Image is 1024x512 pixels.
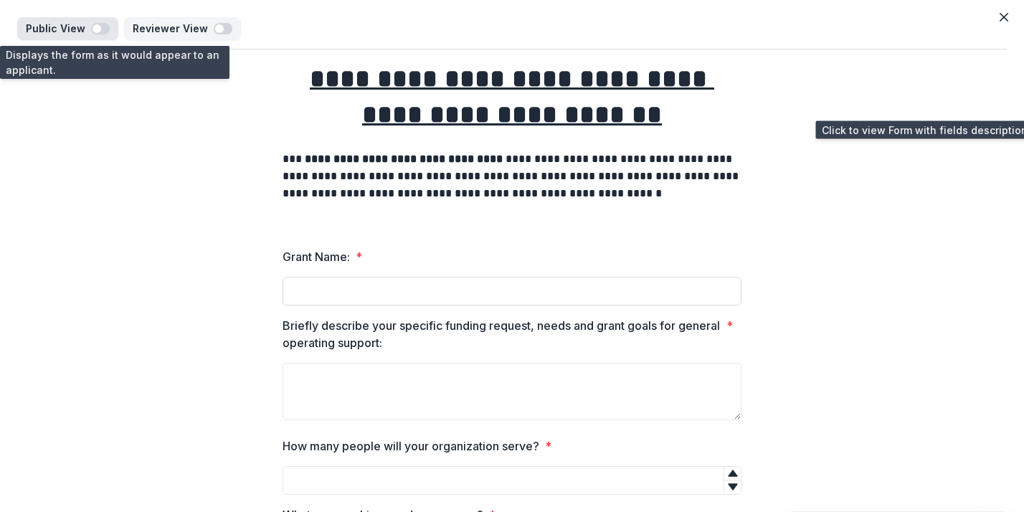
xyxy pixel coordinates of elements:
button: Close [992,6,1015,29]
button: Reviewer View [124,17,241,40]
p: Briefly describe your specific funding request, needs and grant goals for general operating support: [283,317,721,351]
button: Public View [17,17,118,40]
p: Reviewer View [133,23,214,35]
p: Grant Name: [283,248,350,265]
p: How many people will your organization serve? [283,437,539,455]
p: Public View [26,23,91,35]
